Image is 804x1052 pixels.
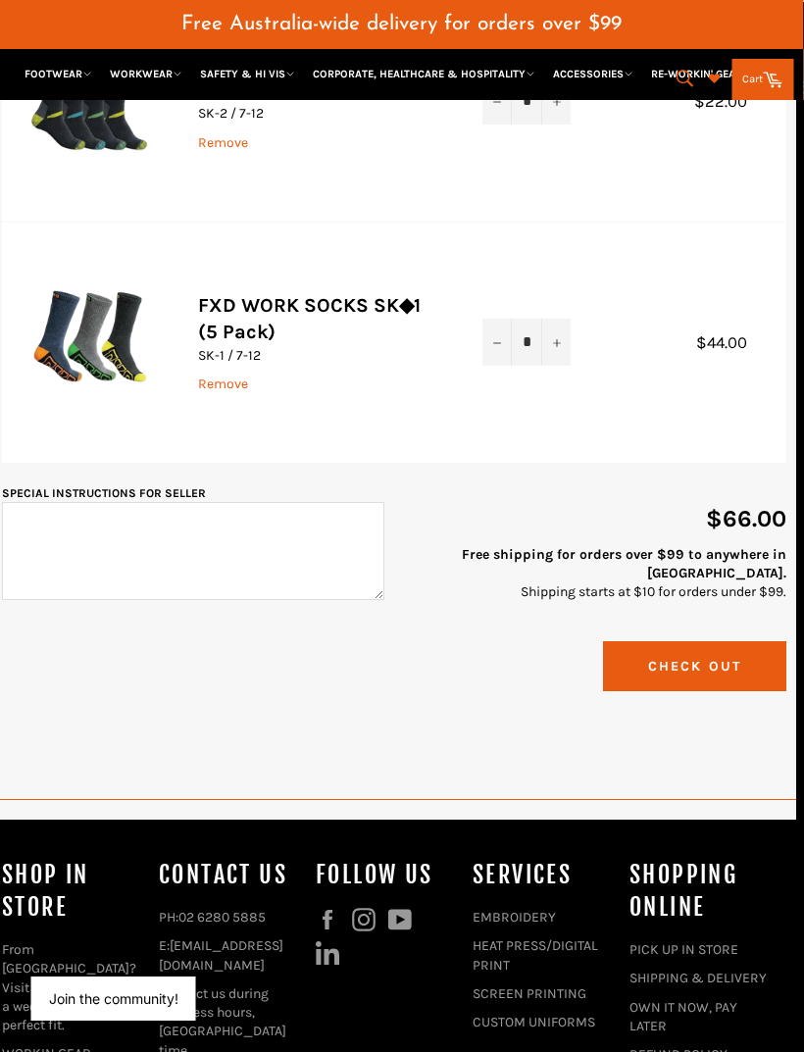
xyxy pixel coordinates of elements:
span: $22.00 [695,92,768,111]
span: Free Australia-wide delivery for orders over $99 [182,14,623,34]
strong: Free shipping for orders over $99 to anywhere in [GEOGRAPHIC_DATA]. [463,546,787,581]
a: ACCESSORIES [546,59,641,89]
img: FXD WORK SOCKS SK◆1 (5 Pack) - SK-1 / 7-12 [32,252,150,428]
a: HEAT PRESS/DIGITAL PRINT [474,937,599,973]
p: Shipping starts at $10 for orders under $99. [405,545,787,602]
a: SCREEN PRINTING [474,985,587,1002]
a: FOOTWEAR [18,59,100,89]
button: Increase item quantity by one [542,77,572,125]
h4: services [474,859,611,891]
a: 02 6280 5885 [179,909,267,926]
h4: Contact Us [160,859,297,891]
button: Reduce item quantity by one [483,77,513,125]
a: FXD WORK SOCKS SK◆2 (4 Pack) [199,52,427,102]
a: Remove [199,134,249,151]
a: SAFETY & HI VIS [193,59,303,89]
a: FXD WORK SOCKS SK◆1 (5 Pack) [199,294,422,344]
a: WORKWEAR [103,59,190,89]
span: $66.00 [707,505,787,532]
a: Remove [199,376,249,392]
a: CUSTOM UNIFORMS [474,1014,596,1030]
h4: SHOPPING ONLINE [630,859,768,924]
p: From [GEOGRAPHIC_DATA]? Visit us in store 6 days a week to find the perfect fit. [3,940,140,1034]
button: Join the community! [49,990,178,1007]
button: Reduce item quantity by one [483,319,513,366]
span: $44.00 [697,333,768,352]
h4: Follow us [317,859,454,891]
a: CORPORATE, HEALTHCARE & HOSPITALITY [306,59,543,89]
h4: Shop In Store [3,859,140,924]
button: Check Out [604,641,787,691]
label: Special instructions for seller [3,486,207,500]
a: Cart [732,59,794,100]
a: PICK UP IN STORE [630,941,739,958]
p: SK-2 / 7-12 [199,104,444,123]
p: SK-1 / 7-12 [199,346,444,365]
button: Increase item quantity by one [542,319,572,366]
a: [EMAIL_ADDRESS][DOMAIN_NAME] [160,937,284,973]
a: SHIPPING & DELIVERY [630,970,768,986]
p: PH: [160,908,297,927]
a: EMBROIDERY [474,909,557,926]
p: E: [160,936,297,975]
a: OWN IT NOW, PAY LATER [630,999,738,1034]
